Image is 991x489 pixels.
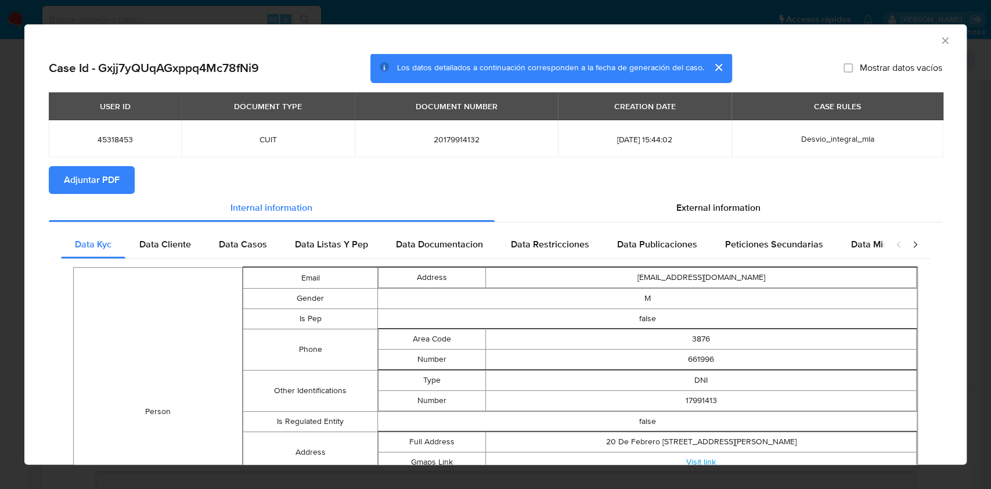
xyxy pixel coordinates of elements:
[704,53,732,81] button: cerrar
[93,96,138,116] div: USER ID
[378,289,917,309] td: M
[486,268,917,288] td: [EMAIL_ADDRESS][DOMAIN_NAME]
[617,238,697,251] span: Data Publicaciones
[243,329,377,371] td: Phone
[243,268,377,289] td: Email
[378,412,917,432] td: false
[24,24,967,465] div: closure-recommendation-modal
[64,167,120,193] span: Adjuntar PDF
[379,432,486,452] td: Full Address
[49,60,259,75] h2: Case Id - Gxjj7yQUqAGxppq4Mc78fNi9
[860,62,942,74] span: Mostrar datos vacíos
[801,133,874,145] span: Desvio_integral_mla
[49,166,135,194] button: Adjuntar PDF
[486,391,917,411] td: 17991413
[396,238,483,251] span: Data Documentacion
[409,96,504,116] div: DOCUMENT NUMBER
[369,134,544,145] span: 20179914132
[75,238,111,251] span: Data Kyc
[243,412,377,432] td: Is Regulated Entity
[219,238,267,251] span: Data Casos
[851,238,915,251] span: Data Minoridad
[379,350,486,370] td: Number
[379,329,486,350] td: Area Code
[844,63,853,73] input: Mostrar datos vacíos
[230,201,312,214] span: Internal information
[486,329,917,350] td: 3876
[686,456,716,468] a: Visit link
[195,134,341,145] span: CUIT
[397,62,704,74] span: Los datos detallados a continuación corresponden a la fecha de generación del caso.
[295,238,368,251] span: Data Listas Y Pep
[939,35,950,45] button: Cerrar ventana
[379,452,486,473] td: Gmaps Link
[725,238,823,251] span: Peticiones Secundarias
[139,238,191,251] span: Data Cliente
[379,268,486,288] td: Address
[486,371,917,391] td: DNI
[807,96,868,116] div: CASE RULES
[63,134,167,145] span: 45318453
[676,201,761,214] span: External information
[61,231,884,258] div: Detailed internal info
[379,371,486,391] td: Type
[243,371,377,412] td: Other Identifications
[607,96,683,116] div: CREATION DATE
[378,309,917,329] td: false
[243,289,377,309] td: Gender
[486,350,917,370] td: 661996
[511,238,589,251] span: Data Restricciones
[243,309,377,329] td: Is Pep
[227,96,309,116] div: DOCUMENT TYPE
[572,134,718,145] span: [DATE] 15:44:02
[486,432,917,452] td: 20 De Febrero [STREET_ADDRESS][PERSON_NAME]
[49,194,942,222] div: Detailed info
[379,391,486,411] td: Number
[243,432,377,473] td: Address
